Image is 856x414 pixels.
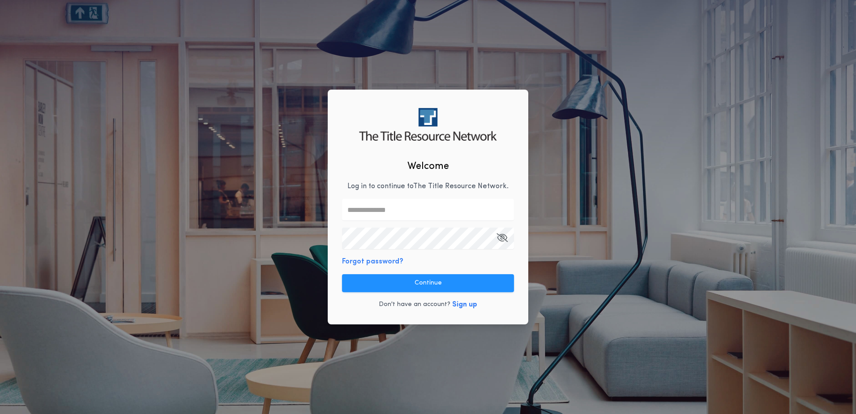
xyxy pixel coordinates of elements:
[496,228,508,249] button: Open Keeper Popup
[347,181,509,192] p: Log in to continue to The Title Resource Network .
[407,159,449,174] h2: Welcome
[342,274,514,292] button: Continue
[452,299,477,310] button: Sign up
[379,300,450,309] p: Don't have an account?
[342,228,514,249] input: Open Keeper Popup
[498,204,509,215] keeper-lock: Open Keeper Popup
[359,108,496,141] img: logo
[342,256,403,267] button: Forgot password?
